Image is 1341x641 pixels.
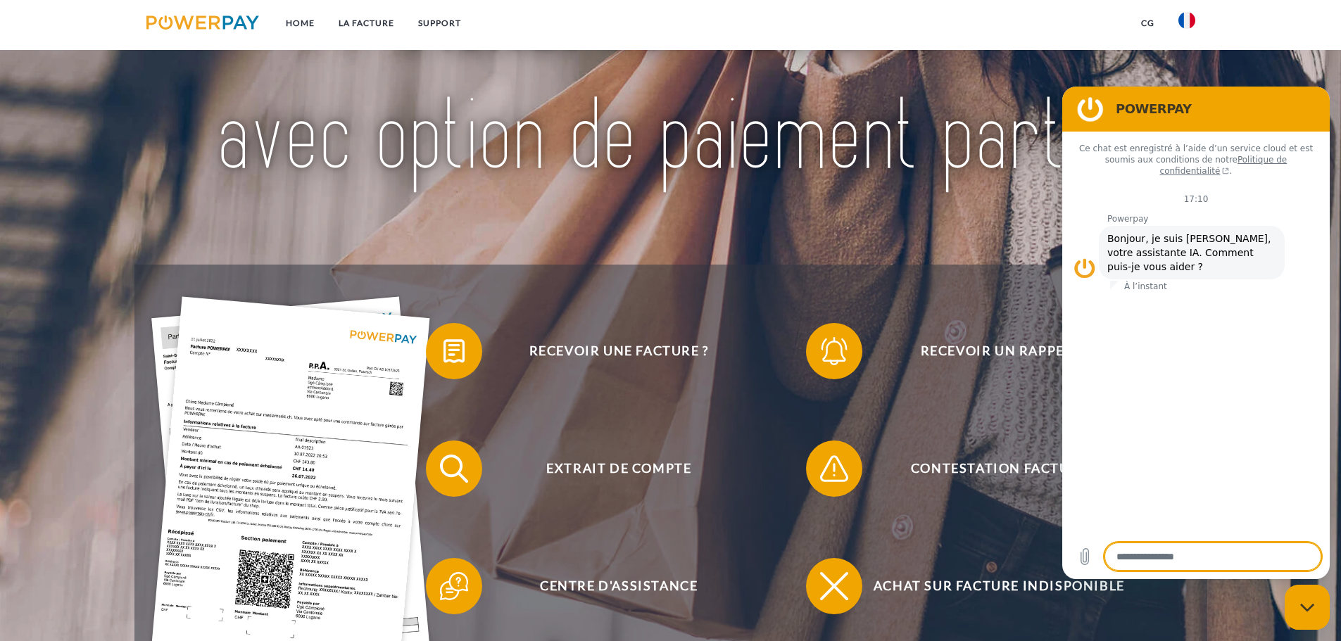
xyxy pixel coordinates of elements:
[327,11,406,36] a: LA FACTURE
[806,558,1172,614] button: Achat sur facture indisponible
[274,11,327,36] a: Home
[826,323,1171,379] span: Recevoir un rappel?
[1178,12,1195,29] img: fr
[426,558,792,614] button: Centre d'assistance
[446,440,791,497] span: Extrait de compte
[436,451,472,486] img: qb_search.svg
[806,440,1172,497] button: Contestation Facture
[817,334,852,369] img: qb_bell.svg
[826,440,1171,497] span: Contestation Facture
[426,440,792,497] button: Extrait de compte
[1285,585,1330,630] iframe: Bouton de lancement de la fenêtre de messagerie, conversation en cours
[406,11,473,36] a: Support
[436,569,472,604] img: qb_help.svg
[806,323,1172,379] button: Recevoir un rappel?
[1129,11,1166,36] a: CG
[446,323,791,379] span: Recevoir une facture ?
[817,569,852,604] img: qb_close.svg
[817,451,852,486] img: qb_warning.svg
[146,15,260,30] img: logo-powerpay.svg
[826,558,1171,614] span: Achat sur facture indisponible
[446,558,791,614] span: Centre d'assistance
[436,334,472,369] img: qb_bill.svg
[1062,87,1330,579] iframe: Fenêtre de messagerie
[426,323,792,379] button: Recevoir une facture ?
